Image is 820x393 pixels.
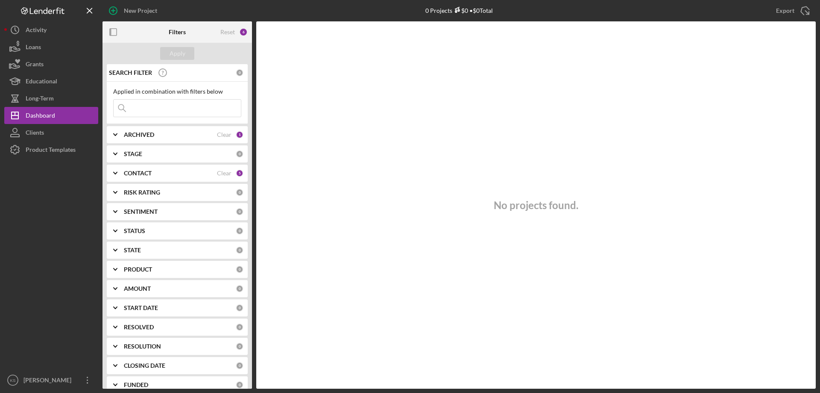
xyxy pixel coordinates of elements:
[217,131,231,138] div: Clear
[160,47,194,60] button: Apply
[4,372,98,389] button: KS[PERSON_NAME]
[109,69,152,76] b: SEARCH FILTER
[124,266,152,273] b: PRODUCT
[26,38,41,58] div: Loans
[236,169,243,177] div: 5
[4,73,98,90] button: Educational
[124,362,165,369] b: CLOSING DATE
[124,2,157,19] div: New Project
[236,208,243,216] div: 0
[26,124,44,143] div: Clients
[10,378,16,383] text: KS
[4,141,98,158] button: Product Templates
[124,228,145,234] b: STATUS
[4,124,98,141] button: Clients
[124,170,152,177] b: CONTACT
[236,150,243,158] div: 0
[236,189,243,196] div: 0
[124,131,154,138] b: ARCHIVED
[236,381,243,389] div: 0
[26,90,54,109] div: Long-Term
[26,56,44,75] div: Grants
[236,362,243,369] div: 0
[236,69,243,77] div: 0
[124,189,160,196] b: RISK RATING
[124,324,154,331] b: RESOLVED
[4,56,98,73] button: Grants
[124,343,161,350] b: RESOLUTION
[236,304,243,312] div: 0
[236,227,243,235] div: 0
[26,73,57,92] div: Educational
[124,208,158,215] b: SENTIMENT
[124,247,141,254] b: STATE
[124,381,148,388] b: FUNDED
[220,29,235,35] div: Reset
[26,107,55,126] div: Dashboard
[236,131,243,139] div: 1
[21,372,77,391] div: [PERSON_NAME]
[169,29,186,35] b: Filters
[124,304,158,311] b: START DATE
[4,90,98,107] button: Long-Term
[4,21,98,38] button: Activity
[239,28,248,36] div: 6
[236,323,243,331] div: 0
[236,266,243,273] div: 0
[124,151,142,157] b: STAGE
[113,88,241,95] div: Applied in combination with filters below
[4,107,98,124] button: Dashboard
[170,47,185,60] div: Apply
[494,199,578,211] h3: No projects found.
[236,285,243,293] div: 0
[26,21,47,41] div: Activity
[26,141,76,160] div: Product Templates
[102,2,166,19] button: New Project
[217,170,231,177] div: Clear
[124,285,151,292] b: AMOUNT
[236,343,243,350] div: 0
[4,38,98,56] button: Loans
[776,2,794,19] div: Export
[236,246,243,254] div: 0
[767,2,816,19] button: Export
[452,7,468,14] div: $0
[425,7,493,14] div: 0 Projects • $0 Total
